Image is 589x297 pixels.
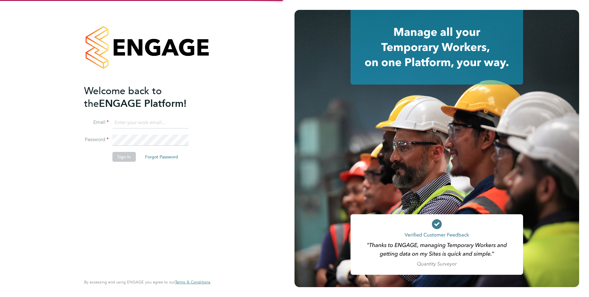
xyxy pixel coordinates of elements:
span: By accessing and using ENGAGE you agree to our [84,279,210,285]
button: Sign In [112,152,136,162]
label: Email [84,119,109,126]
button: Forgot Password [140,152,183,162]
span: Welcome back to the [84,85,162,110]
label: Password [84,136,109,143]
h2: ENGAGE Platform! [84,85,204,110]
input: Enter your work email... [112,117,189,128]
a: Terms & Conditions [175,280,210,285]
